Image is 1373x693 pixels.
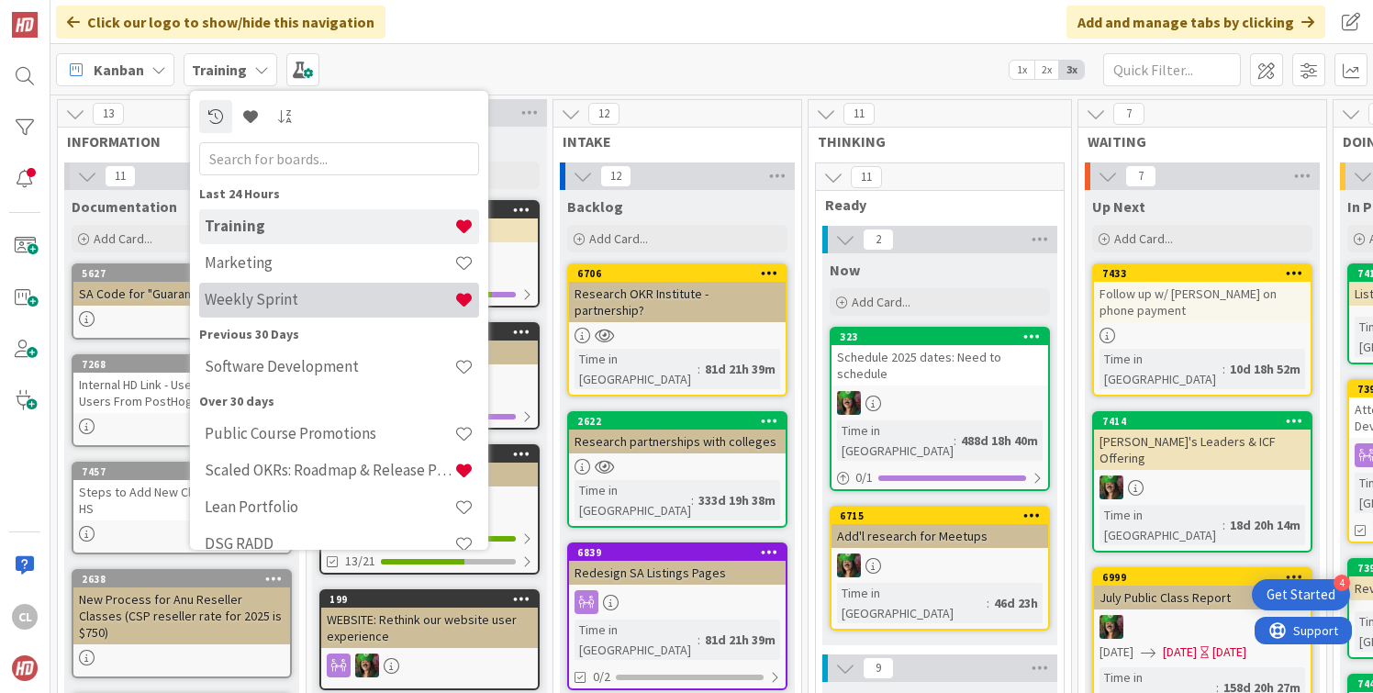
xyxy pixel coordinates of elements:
[73,464,290,520] div: 7457Steps to Add New Class or Trainer to HS
[832,466,1048,489] div: 0/1
[1094,282,1311,322] div: Follow up w/ [PERSON_NAME] on phone payment
[577,267,786,280] div: 6706
[205,424,454,442] h4: Public Course Promotions
[199,142,479,175] input: Search for boards...
[1163,643,1197,662] span: [DATE]
[569,544,786,585] div: 6839Redesign SA Listings Pages
[1225,515,1305,535] div: 18d 20h 14m
[1092,197,1145,216] span: Up Next
[569,413,786,453] div: 2622Research partnerships with colleges
[837,391,861,415] img: SL
[563,132,778,151] span: INTAKE
[837,583,987,623] div: Time in [GEOGRAPHIC_DATA]
[1222,359,1225,379] span: :
[73,356,290,373] div: 7268
[569,561,786,585] div: Redesign SA Listings Pages
[72,197,177,216] span: Documentation
[1212,643,1246,662] div: [DATE]
[73,265,290,282] div: 5627
[837,553,861,577] img: SL
[1100,505,1222,545] div: Time in [GEOGRAPHIC_DATA]
[82,573,290,586] div: 2638
[1102,415,1311,428] div: 7414
[39,3,84,25] span: Support
[1100,643,1133,662] span: [DATE]
[700,359,780,379] div: 81d 21h 39m
[691,490,694,510] span: :
[73,356,290,413] div: 7268Internal HD Link - Use to Hide Internal Users From PostHog Data
[72,569,292,678] a: 2638New Process for Anu Reseller Classes (CSP reseller rate for 2025 is $750)
[321,654,538,677] div: SL
[205,534,454,553] h4: DSG RADD
[593,667,610,687] span: 0/2
[575,480,691,520] div: Time in [GEOGRAPHIC_DATA]
[575,620,698,660] div: Time in [GEOGRAPHIC_DATA]
[577,415,786,428] div: 2622
[1094,265,1311,282] div: 7433
[567,542,787,690] a: 6839Redesign SA Listings PagesTime in [GEOGRAPHIC_DATA]:81d 21h 39m0/2
[589,230,648,247] span: Add Card...
[1252,579,1350,610] div: Open Get Started checklist, remaining modules: 4
[205,253,454,272] h4: Marketing
[1225,359,1305,379] div: 10d 18h 52m
[863,229,894,251] span: 2
[1094,569,1311,609] div: 6999July Public Class Report
[840,509,1048,522] div: 6715
[12,604,38,630] div: CL
[1094,413,1311,430] div: 7414
[321,608,538,648] div: WEBSITE: Rethink our website user experience
[577,546,786,559] div: 6839
[954,430,956,451] span: :
[1094,475,1311,499] div: SL
[840,330,1048,343] div: 323
[82,358,290,371] div: 7268
[321,591,538,608] div: 199
[837,420,954,461] div: Time in [GEOGRAPHIC_DATA]
[567,411,787,528] a: 2622Research partnerships with collegesTime in [GEOGRAPHIC_DATA]:333d 19h 38m
[832,329,1048,345] div: 323
[199,392,479,411] div: Over 30 days
[830,261,860,279] span: Now
[73,464,290,480] div: 7457
[72,263,292,340] a: 5627SA Code for "Guaranteed to Run"
[93,103,124,125] span: 13
[830,506,1050,631] a: 6715Add'l research for MeetupsSLTime in [GEOGRAPHIC_DATA]:46d 23h
[698,359,700,379] span: :
[1094,569,1311,586] div: 6999
[1092,411,1312,553] a: 7414[PERSON_NAME]'s Leaders & ICF OfferingSLTime in [GEOGRAPHIC_DATA]:18d 20h 14m
[199,325,479,344] div: Previous 30 Days
[73,480,290,520] div: Steps to Add New Class or Trainer to HS
[1088,132,1303,151] span: WAITING
[345,552,375,571] span: 13/21
[73,282,290,306] div: SA Code for "Guaranteed to Run"
[205,217,454,235] h4: Training
[73,571,290,587] div: 2638
[321,591,538,648] div: 199WEBSITE: Rethink our website user experience
[205,290,454,308] h4: Weekly Sprint
[700,630,780,650] div: 81d 21h 39m
[832,553,1048,577] div: SL
[329,593,538,606] div: 199
[1334,575,1350,591] div: 4
[1267,586,1335,604] div: Get Started
[1059,61,1084,79] span: 3x
[698,630,700,650] span: :
[1102,571,1311,584] div: 6999
[832,508,1048,524] div: 6715
[694,490,780,510] div: 333d 19h 38m
[600,165,631,187] span: 12
[832,508,1048,548] div: 6715Add'l research for Meetups
[67,132,283,151] span: INFORMATION
[569,430,786,453] div: Research partnerships with colleges
[105,165,136,187] span: 11
[1092,263,1312,397] a: 7433Follow up w/ [PERSON_NAME] on phone paymentTime in [GEOGRAPHIC_DATA]:10d 18h 52m
[843,103,875,125] span: 11
[319,589,540,690] a: 199WEBSITE: Rethink our website user experienceSL
[82,267,290,280] div: 5627
[588,103,620,125] span: 12
[1102,267,1311,280] div: 7433
[987,593,989,613] span: :
[199,184,479,204] div: Last 24 Hours
[832,345,1048,386] div: Schedule 2025 dates: Need to schedule
[830,327,1050,491] a: 323Schedule 2025 dates: Need to scheduleSLTime in [GEOGRAPHIC_DATA]:488d 18h 40m0/1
